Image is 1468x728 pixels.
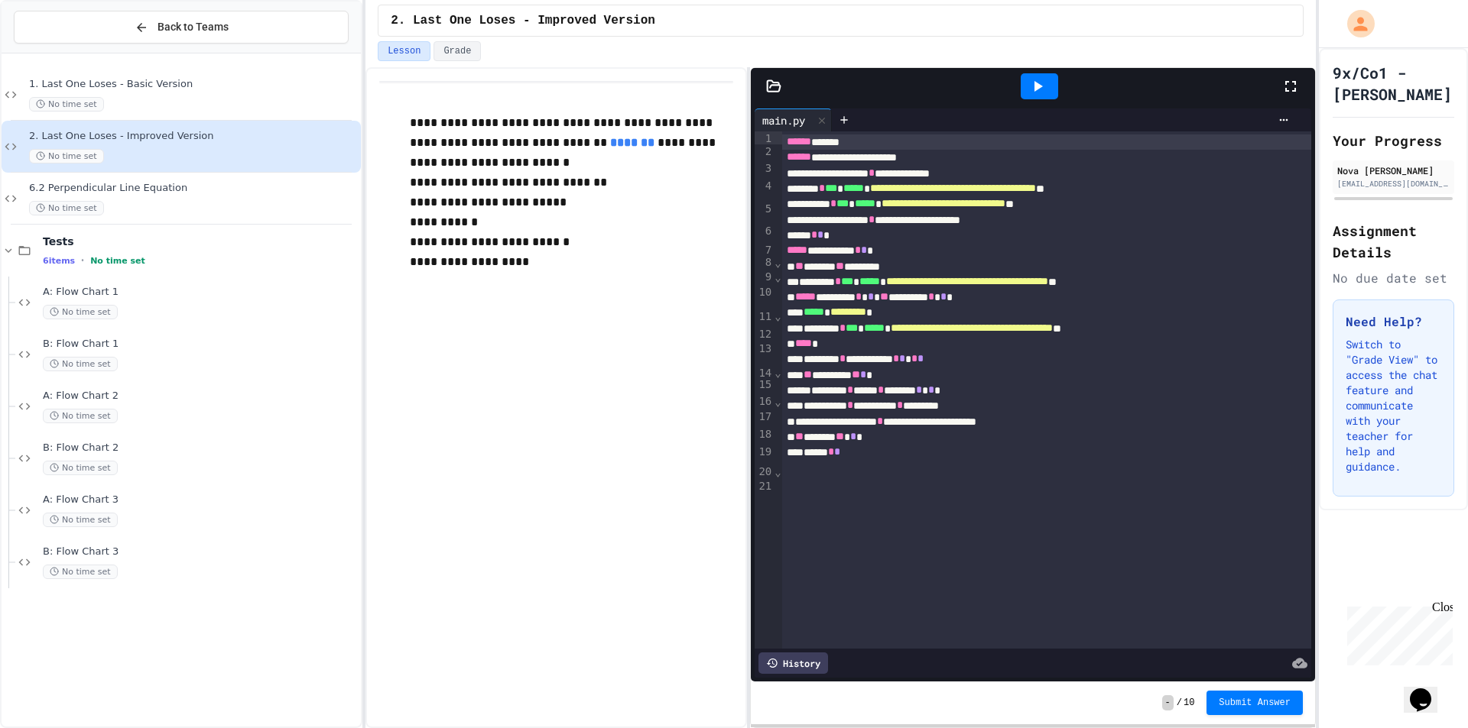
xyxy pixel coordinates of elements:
div: 5 [755,202,774,223]
span: Fold line [774,396,781,408]
span: Fold line [774,367,781,379]
div: History [758,652,828,674]
span: A: Flow Chart 2 [43,390,358,403]
div: 11 [755,309,774,328]
button: Submit Answer [1207,691,1303,715]
span: B: Flow Chart 2 [43,442,358,455]
div: 9 [755,270,774,285]
div: No due date set [1333,269,1454,287]
h2: Your Progress [1333,130,1454,151]
div: 20 [755,464,774,478]
div: 17 [755,409,774,427]
div: 19 [755,445,774,464]
span: Fold line [774,271,781,283]
div: 7 [755,243,774,255]
div: 16 [755,394,774,409]
div: My Account [1331,6,1379,41]
div: 3 [755,161,774,179]
span: B: Flow Chart 3 [43,545,358,558]
span: No time set [43,513,118,527]
button: Grade [434,41,481,61]
div: main.py [755,108,832,131]
span: A: Flow Chart 1 [43,286,358,299]
span: No time set [43,461,118,475]
h2: Assignment Details [1333,220,1454,263]
div: Nova [PERSON_NAME] [1337,163,1450,177]
span: No time set [43,305,118,319]
div: 1 [755,131,774,144]
span: Fold line [774,257,781,269]
span: Submit Answer [1219,697,1291,709]
span: 2. Last One Loses - Improved Version [391,11,655,30]
span: 6.2 Perpendicular Line Equation [29,182,358,195]
span: Fold line [774,310,781,322]
span: B: Flow Chart 1 [43,338,358,351]
div: 10 [755,285,774,309]
span: No time set [90,256,145,266]
div: [EMAIL_ADDRESS][DOMAIN_NAME] [1337,178,1450,189]
span: 10 [1184,697,1194,709]
iframe: chat widget [1341,600,1453,665]
div: 4 [755,179,774,202]
span: A: Flow Chart 3 [43,493,358,506]
span: No time set [29,201,104,215]
span: No time set [43,565,118,579]
div: 8 [755,255,774,270]
div: 13 [755,341,774,365]
h1: 9x/Co1 - [PERSON_NAME] [1333,62,1454,105]
span: Back to Teams [158,19,229,35]
div: 15 [755,377,774,394]
span: • [81,254,84,267]
span: - [1162,695,1174,710]
div: 14 [755,366,774,378]
span: Tests [43,235,358,248]
div: main.py [755,112,813,128]
div: Chat with us now!Close [6,6,106,97]
span: No time set [29,97,104,112]
iframe: chat widget [1404,667,1453,713]
button: Lesson [378,41,430,61]
span: 1. Last One Loses - Basic Version [29,78,358,91]
div: 12 [755,327,774,341]
div: 21 [755,479,774,492]
div: 6 [755,224,774,243]
span: No time set [29,149,104,163]
span: / [1177,697,1182,709]
span: 6 items [43,256,75,266]
span: 2. Last One Loses - Improved Version [29,130,358,143]
div: 2 [755,144,774,160]
div: 18 [755,427,774,445]
button: Back to Teams [14,11,349,44]
h3: Need Help? [1346,312,1441,331]
span: No time set [43,409,118,423]
span: Fold line [774,466,781,478]
span: No time set [43,357,118,371]
p: Switch to "Grade View" to access the chat feature and communicate with your teacher for help and ... [1346,337,1441,474]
